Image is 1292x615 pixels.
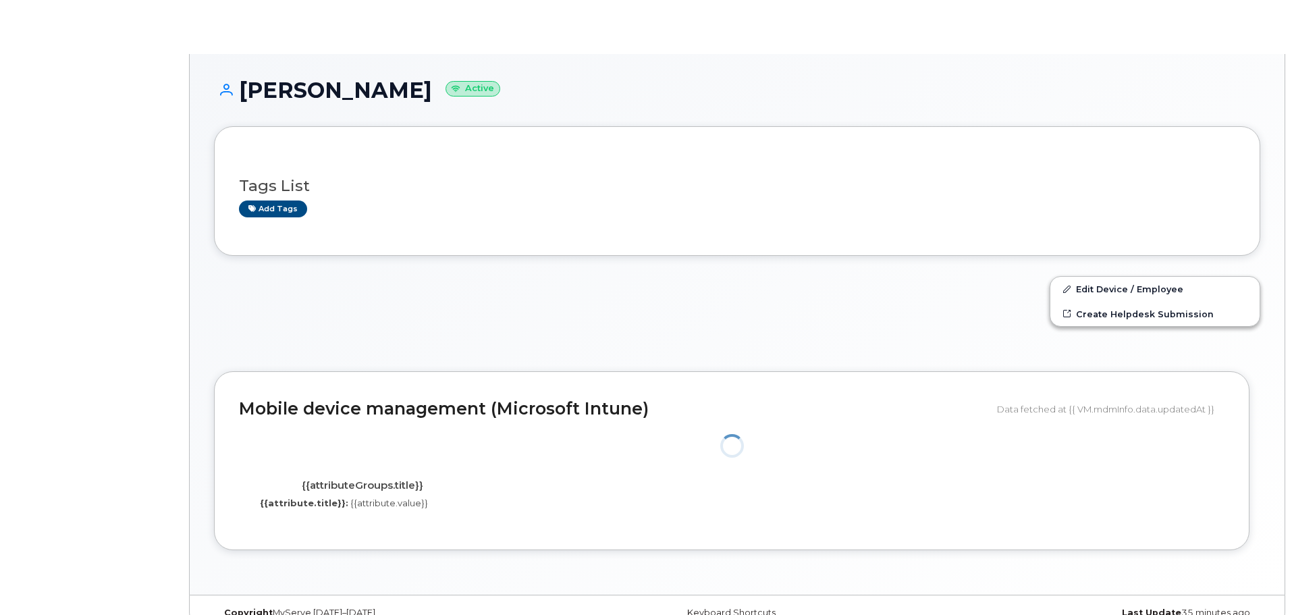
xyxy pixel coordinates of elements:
label: {{attribute.title}}: [260,497,348,510]
div: Data fetched at {{ VM.mdmInfo.data.updatedAt }} [997,396,1224,422]
span: {{attribute.value}} [350,498,428,508]
small: Active [446,81,500,97]
h2: Mobile device management (Microsoft Intune) [239,400,987,419]
a: Edit Device / Employee [1050,277,1260,301]
h4: {{attributeGroups.title}} [249,480,475,491]
a: Create Helpdesk Submission [1050,302,1260,326]
h3: Tags List [239,178,1235,194]
h1: [PERSON_NAME] [214,78,1260,102]
a: Add tags [239,200,307,217]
